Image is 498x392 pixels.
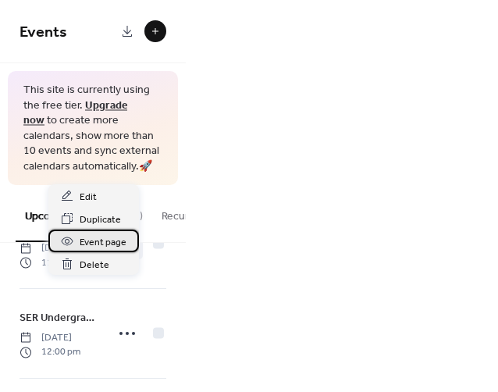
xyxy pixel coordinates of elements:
span: Edit [80,189,97,205]
span: Duplicate [80,212,121,228]
span: This site is currently using the free tier. to create more calendars, show more than 10 events an... [23,83,162,175]
span: Delete [80,257,109,273]
span: 12:00 pm [20,345,80,359]
span: 11:00 am [20,255,80,269]
a: SER Undergrads Gold Goals & Rhoyal Moves [20,308,96,326]
button: Upcoming (7) [16,185,98,242]
span: [DATE] [20,241,80,255]
span: Events [20,17,67,48]
span: Event page [80,234,126,251]
a: Upgrade now [23,94,127,131]
button: Recurring (1) [152,185,232,241]
span: [DATE] [20,331,80,345]
span: SER Undergrads Gold Goals & Rhoyal Moves [20,310,96,326]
